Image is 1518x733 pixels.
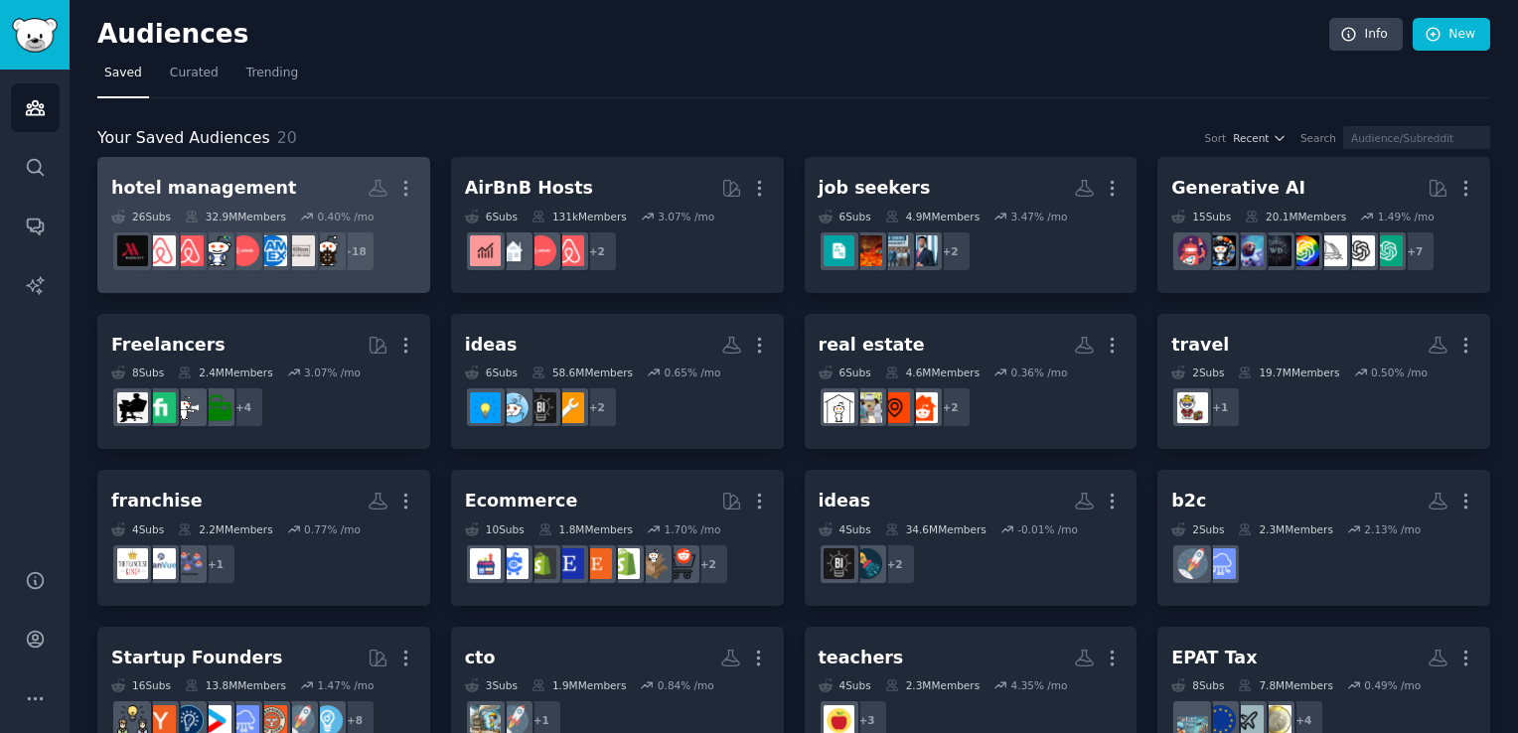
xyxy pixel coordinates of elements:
div: b2c [1171,489,1206,513]
div: Sort [1205,131,1227,145]
img: AmexPlatinum [256,235,287,266]
div: + 2 [930,230,972,272]
span: Saved [104,65,142,82]
div: 4.35 % /mo [1011,678,1068,692]
div: + 1 [1199,386,1241,428]
h2: Audiences [97,19,1329,51]
img: ecommercemarketing [498,548,529,579]
img: Business_Ideas [824,548,854,579]
div: 4 Sub s [819,678,871,692]
img: dalle2 [1177,235,1208,266]
div: 0.65 % /mo [665,366,721,379]
img: RealEstate [824,392,854,423]
div: 2 Sub s [1171,366,1224,379]
div: 19.7M Members [1238,366,1339,379]
img: CommercialRealEstate [879,392,910,423]
div: 131k Members [531,210,627,223]
a: real estate6Subs4.6MMembers0.36% /mo+2RealEstateAdviceCommercialRealEstaterealtorsRealEstate [805,314,1138,450]
div: 0.50 % /mo [1371,366,1428,379]
a: travel2Subs19.7MMembers0.50% /mo+1travel [1157,314,1490,450]
div: hotel management [111,176,296,201]
div: + 18 [334,230,376,272]
div: + 2 [687,543,729,585]
a: Curated [163,58,226,98]
div: 2 Sub s [1171,522,1224,536]
div: 1.8M Members [538,522,633,536]
img: dropship [637,548,668,579]
div: 4.9M Members [885,210,980,223]
div: 0.84 % /mo [658,678,714,692]
img: FranchiseTips [117,548,148,579]
div: 2.3M Members [1238,522,1332,536]
div: + 2 [576,386,618,428]
div: 15 Sub s [1171,210,1231,223]
div: teachers [819,646,904,670]
a: New [1413,18,1490,52]
div: 3 Sub s [465,678,518,692]
img: StableDiffusion [1233,235,1264,266]
div: 26 Sub s [111,210,171,223]
div: 6 Sub s [465,210,518,223]
img: GummySearch logo [12,18,58,53]
img: jobs [824,235,854,266]
div: 4 Sub s [111,522,164,536]
a: job seekers6Subs4.9MMembers3.47% /mo+2LinkedInLunaticsJobseekersCommunityrecruitinghelljobs [805,157,1138,293]
img: OpenAI [1344,235,1375,266]
div: travel [1171,333,1229,358]
div: 1.49 % /mo [1378,210,1435,223]
div: + 2 [930,386,972,428]
img: EtsySellers [553,548,584,579]
img: GPT3 [1289,235,1319,266]
button: Recent [1233,131,1287,145]
div: + 4 [223,386,264,428]
img: Hilton [284,235,315,266]
a: Info [1329,18,1403,52]
div: Ecommerce [465,489,578,513]
div: 2.4M Members [178,366,272,379]
img: recruitinghell [851,235,882,266]
div: 4 Sub s [819,522,871,536]
img: freelance_forhire [173,392,204,423]
div: ideas [465,333,518,358]
a: Freelancers8Subs2.4MMembers3.07% /mo+4forhirefreelance_forhireFiverrFreelancers [97,314,430,450]
div: 3.47 % /mo [1011,210,1068,223]
div: 0.40 % /mo [317,210,374,223]
div: 6 Sub s [819,366,871,379]
div: 3.07 % /mo [658,210,714,223]
div: franchise [111,489,203,513]
div: 0.36 % /mo [1011,366,1068,379]
img: shopify [609,548,640,579]
a: ideas6Subs58.6MMembers0.65% /mo+2SomebodyMakeThisBusiness_IdeasAskRedditCrazyIdeas [451,314,784,450]
img: JobseekersCommunity [879,235,910,266]
div: 13.8M Members [185,678,286,692]
img: startups [1177,548,1208,579]
img: solotravel [201,235,231,266]
div: 0.77 % /mo [304,522,361,536]
img: forhire [201,392,231,423]
img: weirddalle [1261,235,1291,266]
a: Ecommerce10Subs1.8MMembers1.70% /mo+2ecommercedropshipshopifyEtsyEtsySellersreviewmyshopifyecomme... [451,470,784,606]
div: 1.9M Members [531,678,626,692]
a: hotel management26Subs32.9MMembers0.40% /mo+18CruiseHiltonAmexPlatinumAirBnBHostssolotravelairbnb... [97,157,430,293]
img: LinkedInLunatics [907,235,938,266]
img: travel [1177,392,1208,423]
div: 2.13 % /mo [1364,522,1421,536]
div: 32.9M Members [185,210,286,223]
img: reviewmyshopify [526,548,556,579]
div: 8 Sub s [1171,678,1224,692]
div: -0.01 % /mo [1017,522,1078,536]
div: + 2 [576,230,618,272]
div: 10 Sub s [465,522,525,536]
img: airbnb_hosts [553,235,584,266]
img: AirBnBInvesting [470,235,501,266]
a: franchise4Subs2.2MMembers0.77% /mo+1FranchisesfranchiseentrepreneurFranchiseTips [97,470,430,606]
div: Freelancers [111,333,226,358]
span: Trending [246,65,298,82]
div: + 2 [874,543,916,585]
div: job seekers [819,176,931,201]
div: 7.8M Members [1238,678,1332,692]
img: SomebodyMakeThis [553,392,584,423]
div: Generative AI [1171,176,1305,201]
img: RealEstateAdvice [907,392,938,423]
div: EPAT Tax [1171,646,1257,670]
